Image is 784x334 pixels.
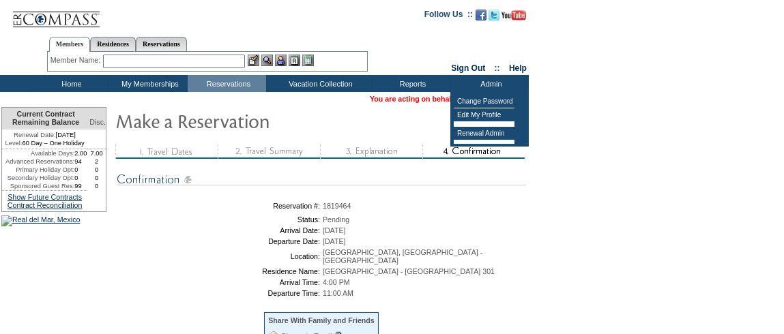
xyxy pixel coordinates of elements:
[476,14,487,22] a: Become our fan on Facebook
[119,278,320,286] td: Arrival Time:
[302,55,314,66] img: b_calculator.gif
[489,14,499,22] a: Follow us on Twitter
[87,157,106,166] td: 2
[74,174,87,182] td: 0
[323,237,346,245] span: [DATE]
[476,10,487,20] img: Become our fan on Facebook
[424,8,473,25] td: Follow Us ::
[31,75,109,92] td: Home
[2,174,74,182] td: Secondary Holiday Opt:
[323,248,482,264] span: [GEOGRAPHIC_DATA], [GEOGRAPHIC_DATA] - [GEOGRAPHIC_DATA]
[89,118,106,126] span: Disc.
[502,14,526,22] a: Subscribe to our YouTube Channel
[2,157,74,166] td: Advanced Reservations:
[323,267,495,275] span: [GEOGRAPHIC_DATA] - [GEOGRAPHIC_DATA] 301
[2,166,74,174] td: Primary Holiday Opt:
[90,37,136,51] a: Residences
[372,75,450,92] td: Reports
[2,108,87,130] td: Current Contract Remaining Balance
[451,63,485,73] a: Sign Out
[495,63,500,73] span: ::
[2,130,87,139] td: [DATE]
[119,248,320,264] td: Location:
[2,182,74,190] td: Sponsored Guest Res:
[509,63,527,73] a: Help
[74,182,87,190] td: 99
[323,226,346,234] span: [DATE]
[49,37,91,52] a: Members
[119,267,320,275] td: Residence Name:
[218,145,320,159] img: step2_state3.gif
[87,174,106,182] td: 0
[323,278,350,286] span: 4:00 PM
[454,95,514,108] td: Change Password
[289,55,300,66] img: Reservations
[74,149,87,157] td: 2.00
[422,145,525,159] img: step4_state2.gif
[119,215,320,224] td: Status:
[74,157,87,166] td: 94
[248,55,259,66] img: b_edit.gif
[87,149,106,157] td: 7.00
[2,149,74,157] td: Available Days:
[454,127,514,140] td: Renewal Admin
[370,95,526,103] span: You are acting on behalf of:
[454,108,514,122] td: Edit My Profile
[2,139,87,149] td: 60 Day – One Holiday
[74,166,87,174] td: 0
[87,166,106,174] td: 0
[275,55,287,66] img: Impersonate
[261,55,273,66] img: View
[109,75,188,92] td: My Memberships
[268,316,375,324] div: Share With Family and Friends
[502,10,526,20] img: Subscribe to our YouTube Channel
[188,75,266,92] td: Reservations
[450,75,529,92] td: Admin
[489,10,499,20] img: Follow us on Twitter
[323,215,349,224] span: Pending
[5,139,23,147] span: Level:
[323,289,353,297] span: 11:00 AM
[136,37,187,51] a: Reservations
[119,202,320,210] td: Reservation #:
[115,145,218,159] img: step1_state3.gif
[119,289,320,297] td: Departure Time:
[1,215,81,226] img: Real del Mar, Mexico
[119,226,320,234] td: Arrival Date:
[14,131,55,139] span: Renewal Date:
[87,182,106,190] td: 0
[323,202,351,210] span: 1819464
[119,237,320,245] td: Departure Date:
[50,55,103,66] div: Member Name:
[266,75,372,92] td: Vacation Collection
[115,107,388,134] img: Make Reservation
[8,193,82,201] a: Show Future Contracts
[320,145,422,159] img: step3_state3.gif
[8,201,83,209] a: Contract Reconciliation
